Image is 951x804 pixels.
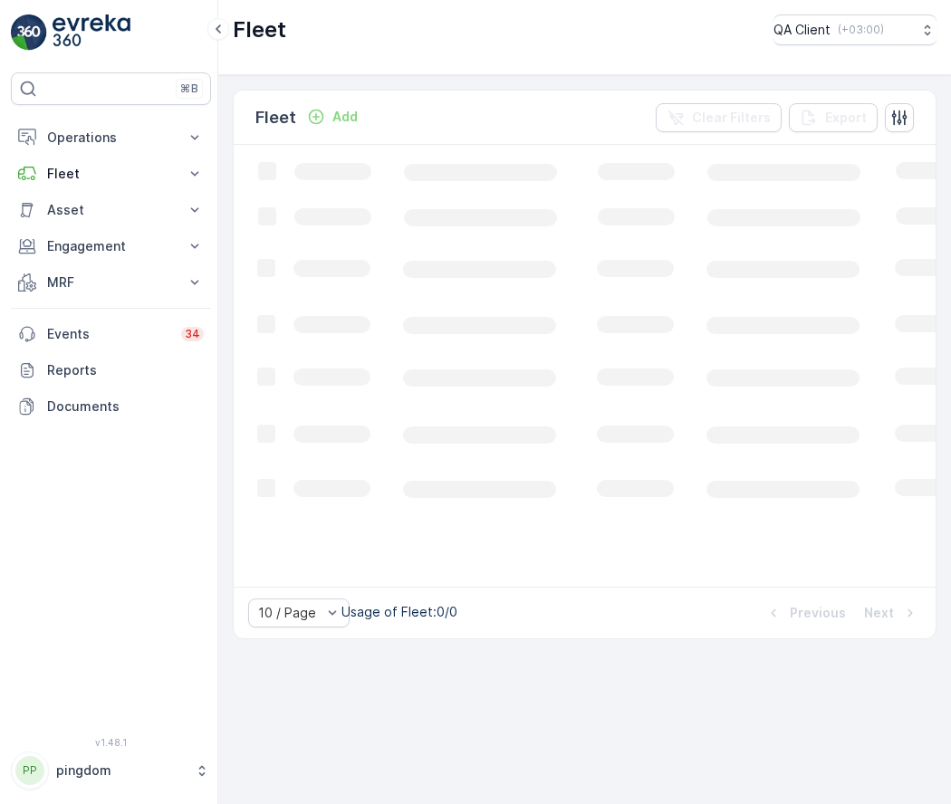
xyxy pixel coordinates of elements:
[53,14,130,51] img: logo_light-DOdMpM7g.png
[300,106,365,128] button: Add
[11,192,211,228] button: Asset
[11,264,211,301] button: MRF
[47,273,175,292] p: MRF
[47,325,170,343] p: Events
[47,237,175,255] p: Engagement
[341,603,457,621] p: Usage of Fleet : 0/0
[862,602,921,624] button: Next
[789,103,878,132] button: Export
[56,761,186,780] p: pingdom
[11,316,211,352] a: Events34
[11,14,47,51] img: logo
[255,105,296,130] p: Fleet
[656,103,782,132] button: Clear Filters
[11,120,211,156] button: Operations
[773,21,831,39] p: QA Client
[11,352,211,388] a: Reports
[233,15,286,44] p: Fleet
[864,604,894,622] p: Next
[332,108,358,126] p: Add
[838,23,884,37] p: ( +03:00 )
[692,109,771,127] p: Clear Filters
[11,156,211,192] button: Fleet
[180,81,198,96] p: ⌘B
[15,756,44,785] div: PP
[47,129,175,147] p: Operations
[773,14,937,45] button: QA Client(+03:00)
[11,751,211,790] button: PPpingdom
[185,327,200,341] p: 34
[47,397,204,416] p: Documents
[47,361,204,379] p: Reports
[790,604,846,622] p: Previous
[11,388,211,425] a: Documents
[47,201,175,219] p: Asset
[11,737,211,748] span: v 1.48.1
[47,165,175,183] p: Fleet
[825,109,867,127] p: Export
[763,602,848,624] button: Previous
[11,228,211,264] button: Engagement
